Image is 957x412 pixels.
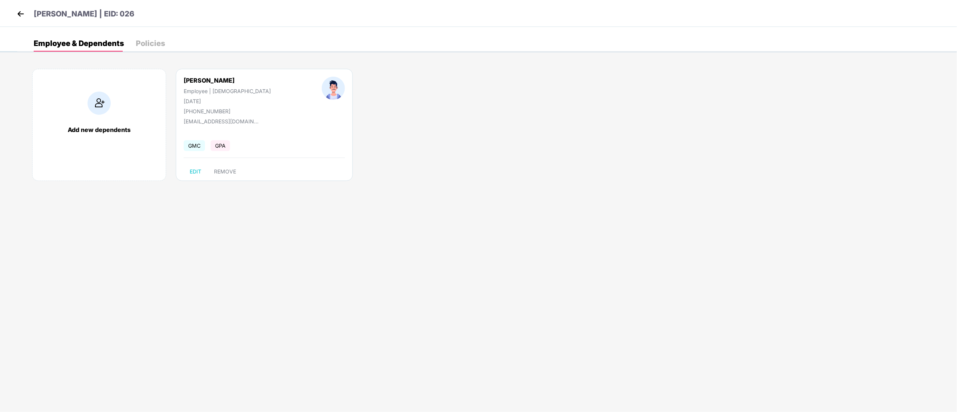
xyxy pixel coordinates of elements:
[88,92,111,115] img: addIcon
[184,88,271,94] div: Employee | [DEMOGRAPHIC_DATA]
[184,140,205,151] span: GMC
[190,169,201,175] span: EDIT
[40,126,158,133] div: Add new dependents
[322,77,345,100] img: profileImage
[184,77,271,84] div: [PERSON_NAME]
[214,169,236,175] span: REMOVE
[136,40,165,47] div: Policies
[15,8,26,19] img: back
[34,8,134,20] p: [PERSON_NAME] | EID: 026
[184,166,207,178] button: EDIT
[184,118,259,124] div: [EMAIL_ADDRESS][DOMAIN_NAME]
[184,108,271,114] div: [PHONE_NUMBER]
[211,140,230,151] span: GPA
[208,166,242,178] button: REMOVE
[184,98,271,104] div: [DATE]
[34,40,124,47] div: Employee & Dependents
